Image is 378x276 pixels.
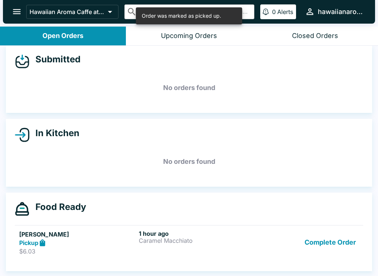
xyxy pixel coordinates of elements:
[26,5,118,19] button: Hawaiian Aroma Caffe at The [GEOGRAPHIC_DATA]
[318,7,363,16] div: hawaiianaromacaffeilikai
[30,201,86,213] h4: Food Ready
[19,239,38,246] strong: Pickup
[7,2,26,21] button: open drawer
[19,230,136,239] h5: [PERSON_NAME]
[30,54,80,65] h4: Submitted
[15,225,363,260] a: [PERSON_NAME]Pickup$6.031 hour agoCaramel MacchiatoComplete Order
[142,10,221,22] div: Order was marked as picked up.
[161,32,217,40] div: Upcoming Orders
[272,8,276,15] p: 0
[30,128,79,139] h4: In Kitchen
[30,8,105,15] p: Hawaiian Aroma Caffe at The [GEOGRAPHIC_DATA]
[302,230,359,255] button: Complete Order
[15,75,363,101] h5: No orders found
[139,237,255,244] p: Caramel Macchiato
[139,230,255,237] h6: 1 hour ago
[42,32,83,40] div: Open Orders
[277,8,293,15] p: Alerts
[19,248,136,255] p: $6.03
[292,32,338,40] div: Closed Orders
[302,4,366,20] button: hawaiianaromacaffeilikai
[15,148,363,175] h5: No orders found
